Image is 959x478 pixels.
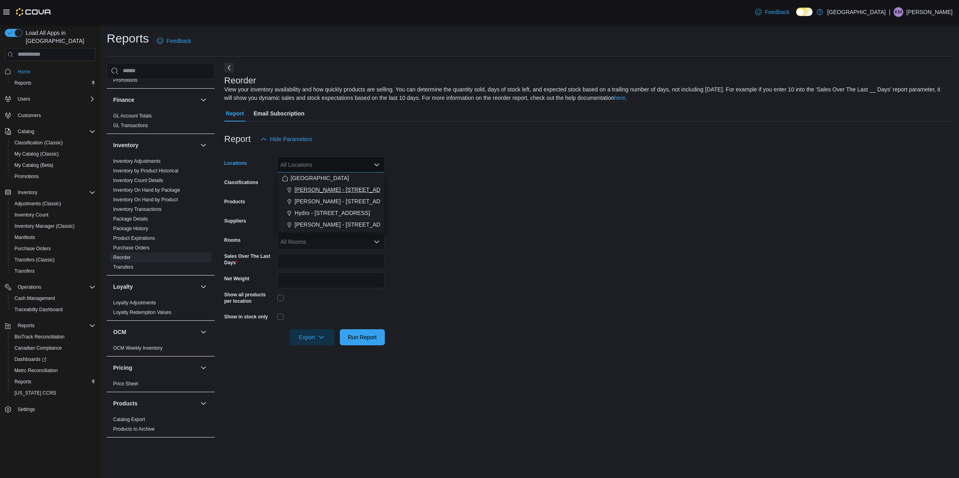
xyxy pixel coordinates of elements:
span: Catalog Export [113,416,145,423]
button: Next [224,63,234,73]
label: Net Weight [224,275,249,282]
span: Cash Management [14,295,55,302]
a: Manifests [11,233,38,242]
button: Reports [14,321,38,330]
span: Package History [113,225,148,232]
button: Reports [8,77,99,89]
span: Manifests [14,234,35,241]
a: Inventory Manager (Classic) [11,221,78,231]
span: Promotions [11,172,95,181]
button: Loyalty [199,282,208,292]
span: Washington CCRS [11,388,95,398]
button: Inventory Count [8,209,99,221]
span: Metrc Reconciliation [11,366,95,375]
span: My Catalog (Classic) [11,149,95,159]
span: Dashboards [11,354,95,364]
button: OCM [199,327,208,337]
button: Products [199,399,208,408]
span: Customers [18,112,41,119]
button: My Catalog (Beta) [8,160,99,171]
span: Reports [11,78,95,88]
button: [PERSON_NAME] - [STREET_ADDRESS][PERSON_NAME] [277,184,385,196]
div: Loyalty [107,298,215,320]
a: Feedback [752,4,792,20]
button: [PERSON_NAME] - [STREET_ADDRESS] [277,196,385,207]
span: Canadian Compliance [11,343,95,353]
a: [US_STATE] CCRS [11,388,59,398]
button: [PERSON_NAME] - [STREET_ADDRESS] [277,219,385,231]
span: Inventory Count [11,210,95,220]
span: Reports [14,321,95,330]
span: Inventory Manager (Classic) [11,221,95,231]
button: Hydro - [STREET_ADDRESS] [277,207,385,219]
button: Operations [2,282,99,293]
span: [PERSON_NAME] - [STREET_ADDRESS] [295,197,401,205]
span: Promotions [14,173,39,180]
span: Reports [14,379,31,385]
span: Transfers [11,266,95,276]
button: Purchase Orders [8,243,99,254]
span: Purchase Orders [113,245,150,251]
nav: Complex example [5,63,95,436]
span: Inventory Manager (Classic) [14,223,75,229]
a: Traceabilty Dashboard [11,305,66,314]
span: Transfers [14,268,35,274]
p: [GEOGRAPHIC_DATA] [827,7,886,17]
a: Adjustments (Classic) [11,199,64,209]
span: Hide Parameters [270,135,312,143]
button: Export [289,329,334,345]
a: My Catalog (Classic) [11,149,62,159]
button: Traceabilty Dashboard [8,304,99,315]
span: Reports [14,80,31,86]
a: here [614,95,626,101]
span: Operations [14,282,95,292]
span: Reorder [113,254,130,261]
a: Inventory Transactions [113,207,162,212]
a: Reports [11,377,35,387]
a: Price Sheet [113,381,138,387]
a: Loyalty Redemption Values [113,310,171,315]
a: Package Details [113,216,148,222]
span: OCM Weekly Inventory [113,345,163,351]
span: Feedback [765,8,789,16]
label: Show in stock only [224,314,268,320]
span: Adjustments (Classic) [11,199,95,209]
span: Loyalty Redemption Values [113,309,171,316]
a: Settings [14,405,38,414]
a: Metrc Reconciliation [11,366,61,375]
div: Kris Miller [894,7,903,17]
span: Catalog [14,127,95,136]
span: Settings [18,406,35,413]
button: Products [113,399,197,407]
span: [PERSON_NAME] - [STREET_ADDRESS] [295,221,401,229]
span: Export [294,329,329,345]
span: Reports [11,377,95,387]
span: Cash Management [11,294,95,303]
span: Hydro - [STREET_ADDRESS] [295,209,370,217]
p: | [889,7,890,17]
span: Adjustments (Classic) [14,201,61,207]
label: Suppliers [224,218,246,224]
span: Users [18,96,30,102]
span: Feedback [167,37,191,45]
span: Products to Archive [113,426,154,432]
a: Inventory Count Details [113,178,163,183]
span: [US_STATE] CCRS [14,390,56,396]
span: Transfers (Classic) [11,255,95,265]
span: Transfers [113,264,133,270]
a: Feedback [154,33,194,49]
span: Manifests [11,233,95,242]
button: Promotions [8,171,99,182]
label: Products [224,198,245,205]
span: Reports [18,322,35,329]
button: Home [2,66,99,77]
span: Traceabilty Dashboard [11,305,95,314]
span: My Catalog (Classic) [14,151,59,157]
div: OCM [107,343,215,356]
label: Classifications [224,179,258,186]
button: Run Report [340,329,385,345]
span: Inventory Transactions [113,206,162,213]
button: Manifests [8,232,99,243]
span: [PERSON_NAME] - [STREET_ADDRESS][PERSON_NAME] [295,186,447,194]
button: Pricing [199,363,208,373]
